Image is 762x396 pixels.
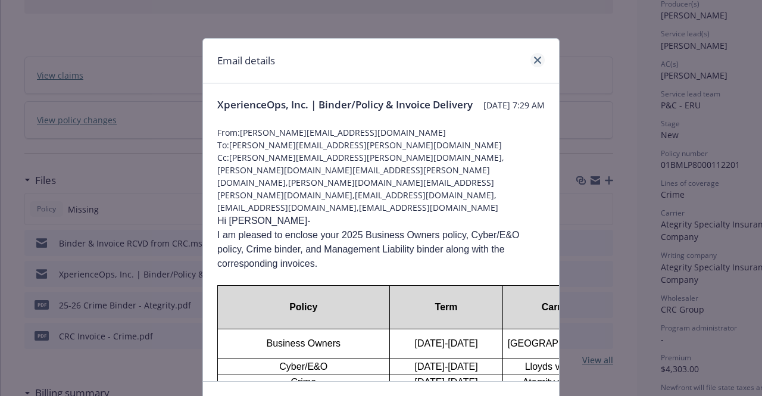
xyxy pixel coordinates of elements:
[217,214,545,228] p: Hi [PERSON_NAME]-
[279,361,327,372] span: Cyber/E&O
[508,338,607,348] span: [GEOGRAPHIC_DATA]
[217,151,545,214] span: Cc: [PERSON_NAME][EMAIL_ADDRESS][PERSON_NAME][DOMAIN_NAME],[PERSON_NAME][DOMAIN_NAME][EMAIL_ADDRE...
[435,302,458,312] span: Term
[289,302,317,312] span: Policy
[266,338,341,348] span: Business Owners
[415,361,478,372] span: [DATE]-[DATE]
[415,338,478,348] span: [DATE]-[DATE]
[525,361,589,372] span: Lloyds via CFC
[542,302,573,312] span: Carrier
[217,228,545,271] p: I am pleased to enclose your 2025 Business Owners policy, Cyber/E&O policy, Crime binder, and Man...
